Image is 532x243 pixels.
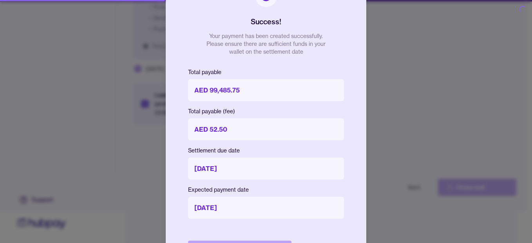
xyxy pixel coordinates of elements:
[188,147,344,154] p: Settlement due date
[188,118,344,140] p: AED 52.50
[188,186,344,194] p: Expected payment date
[188,68,344,76] p: Total payable
[188,197,344,219] p: [DATE]
[203,32,329,56] p: Your payment has been created successfully. Please ensure there are sufficient funds in your wall...
[251,16,281,27] h2: Success!
[188,107,344,115] p: Total payable (fee)
[188,158,344,180] p: [DATE]
[188,79,344,101] p: AED 99,485.75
